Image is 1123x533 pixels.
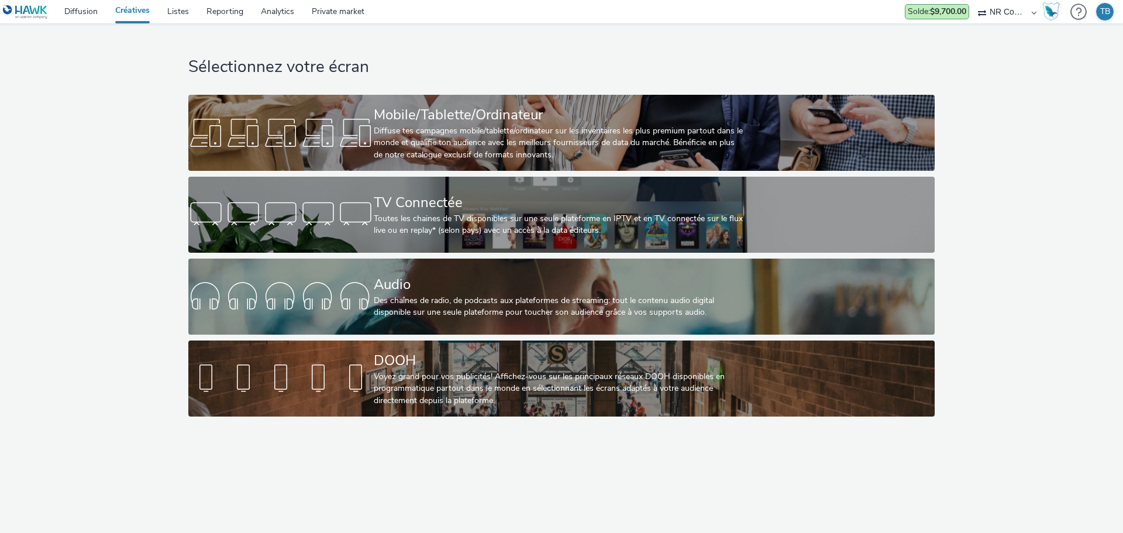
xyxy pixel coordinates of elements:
[374,192,745,213] div: TV Connectée
[374,213,745,237] div: Toutes les chaines de TV disponibles sur une seule plateforme en IPTV et en TV connectée sur le f...
[374,274,745,295] div: Audio
[188,177,934,253] a: TV ConnectéeToutes les chaines de TV disponibles sur une seule plateforme en IPTV et en TV connec...
[1042,2,1060,21] img: Hawk Academy
[188,259,934,335] a: AudioDes chaînes de radio, de podcasts aux plateformes de streaming: tout le contenu audio digita...
[930,6,966,17] strong: $9,700.00
[374,371,745,407] div: Voyez grand pour vos publicités! Affichez-vous sur les principaux réseaux DOOH disponibles en pro...
[905,4,969,19] div: Les dépenses d'aujourd'hui ne sont pas encore prises en compte dans le solde
[1100,3,1110,20] div: TB
[188,56,934,78] h1: Sélectionnez votre écran
[374,350,745,371] div: DOOH
[188,95,934,171] a: Mobile/Tablette/OrdinateurDiffuse tes campagnes mobile/tablette/ordinateur sur les inventaires le...
[374,295,745,319] div: Des chaînes de radio, de podcasts aux plateformes de streaming: tout le contenu audio digital dis...
[908,6,966,17] span: Solde :
[3,5,48,19] img: undefined Logo
[1042,2,1065,21] a: Hawk Academy
[374,105,745,125] div: Mobile/Tablette/Ordinateur
[374,125,745,161] div: Diffuse tes campagnes mobile/tablette/ordinateur sur les inventaires les plus premium partout dan...
[188,341,934,417] a: DOOHVoyez grand pour vos publicités! Affichez-vous sur les principaux réseaux DOOH disponibles en...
